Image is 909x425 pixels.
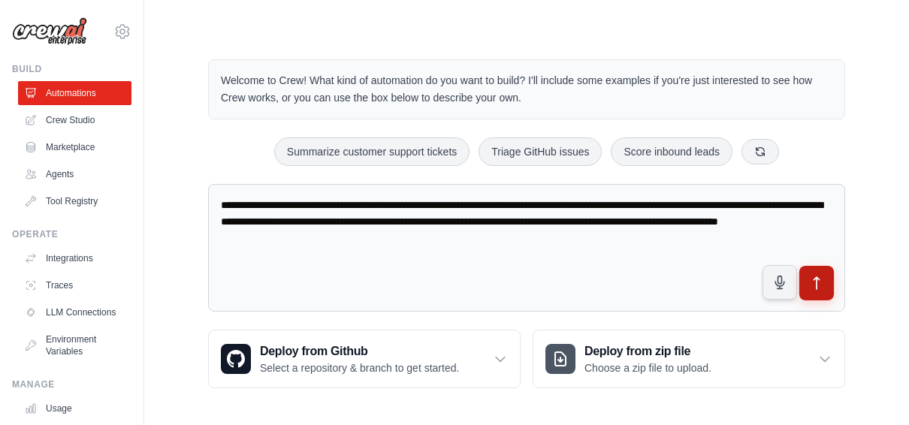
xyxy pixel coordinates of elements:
[18,81,131,105] a: Automations
[611,137,732,166] button: Score inbound leads
[274,137,470,166] button: Summarize customer support tickets
[18,327,131,363] a: Environment Variables
[260,360,459,375] p: Select a repository & branch to get started.
[18,246,131,270] a: Integrations
[584,360,711,375] p: Choose a zip file to upload.
[18,396,131,420] a: Usage
[221,72,832,107] p: Welcome to Crew! What kind of automation do you want to build? I'll include some examples if you'...
[12,378,131,390] div: Manage
[584,342,711,360] h3: Deploy from zip file
[479,137,602,166] button: Triage GitHub issues
[12,17,87,46] img: Logo
[18,108,131,132] a: Crew Studio
[260,342,459,360] h3: Deploy from Github
[834,353,909,425] iframe: Chat Widget
[18,300,131,324] a: LLM Connections
[18,189,131,213] a: Tool Registry
[12,228,131,240] div: Operate
[18,273,131,297] a: Traces
[18,135,131,159] a: Marketplace
[12,63,131,75] div: Build
[18,162,131,186] a: Agents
